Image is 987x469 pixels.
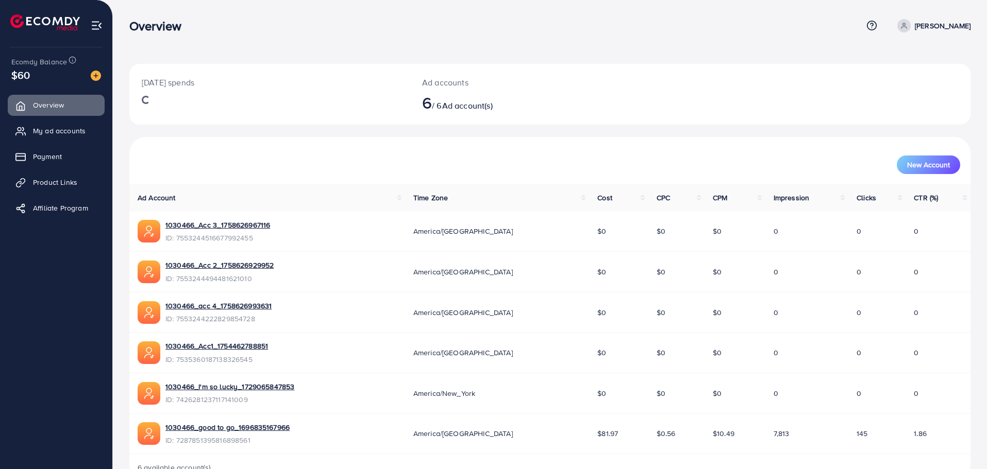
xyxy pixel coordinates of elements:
span: 0 [857,307,861,318]
a: 1030466_acc 4_1758626993631 [165,301,272,311]
span: America/[GEOGRAPHIC_DATA] [413,307,513,318]
a: 1030466_I'm so lucky_1729065847853 [165,381,294,392]
span: ID: 7553244222829854728 [165,314,272,324]
span: 0 [774,388,778,398]
span: 0 [914,226,918,236]
span: 0 [774,307,778,318]
img: ic-ads-acc.e4c84228.svg [138,341,160,364]
a: Affiliate Program [8,198,105,218]
span: 0 [914,348,918,358]
a: Product Links [8,172,105,193]
span: CPC [657,193,670,203]
span: Ad Account [138,193,176,203]
span: 7,813 [774,428,790,439]
span: America/[GEOGRAPHIC_DATA] [413,267,513,277]
span: Impression [774,193,810,203]
p: Ad accounts [422,76,608,89]
span: $0 [713,267,722,277]
h3: Overview [129,19,190,33]
span: $0 [657,348,665,358]
img: ic-ads-acc.e4c84228.svg [138,220,160,242]
a: 1030466_good to go_1696835167966 [165,422,290,432]
h2: / 6 [422,93,608,112]
span: ID: 7535360187138326545 [165,354,268,364]
p: [PERSON_NAME] [915,20,971,32]
span: Overview [33,100,64,110]
span: $0 [597,348,606,358]
span: ID: 7287851395816898561 [165,435,290,445]
span: 6 [422,91,432,114]
img: ic-ads-acc.e4c84228.svg [138,422,160,445]
span: 0 [914,388,918,398]
span: America/New_York [413,388,476,398]
img: logo [10,14,80,30]
a: Payment [8,146,105,167]
button: New Account [897,155,960,174]
span: My ad accounts [33,126,86,136]
span: Ecomdy Balance [11,57,67,67]
span: CTR (%) [914,193,938,203]
img: ic-ads-acc.e4c84228.svg [138,301,160,324]
span: America/[GEOGRAPHIC_DATA] [413,348,513,358]
span: 0 [914,307,918,318]
span: $0 [657,267,665,277]
img: ic-ads-acc.e4c84228.svg [138,382,160,405]
span: America/[GEOGRAPHIC_DATA] [413,226,513,236]
span: $0 [597,388,606,398]
span: $60 [11,67,30,82]
span: Product Links [33,177,77,187]
span: $0 [597,307,606,318]
p: [DATE] spends [142,76,397,89]
img: ic-ads-acc.e4c84228.svg [138,260,160,283]
span: Payment [33,151,62,162]
span: 0 [774,267,778,277]
span: $0 [657,388,665,398]
span: Affiliate Program [33,203,88,213]
span: $0 [597,267,606,277]
span: 0 [857,267,861,277]
span: $0 [713,307,722,318]
span: $0 [713,226,722,236]
a: Overview [8,95,105,115]
span: $0.56 [657,428,676,439]
span: 145 [857,428,867,439]
a: 1030466_Acc 3_1758626967116 [165,220,270,230]
span: ID: 7553244494481621010 [165,273,274,284]
span: $81.97 [597,428,618,439]
span: $0 [657,307,665,318]
span: Cost [597,193,612,203]
span: 0 [857,226,861,236]
span: 0 [857,348,861,358]
span: $10.49 [713,428,734,439]
span: $0 [713,388,722,398]
span: ID: 7553244516677992455 [165,233,270,243]
span: 0 [774,226,778,236]
span: 0 [914,267,918,277]
span: Ad account(s) [442,100,493,111]
span: 1.86 [914,428,927,439]
span: $0 [657,226,665,236]
a: 1030466_Acc1_1754462788851 [165,341,268,351]
span: Clicks [857,193,876,203]
span: America/[GEOGRAPHIC_DATA] [413,428,513,439]
a: 1030466_Acc 2_1758626929952 [165,260,274,270]
span: New Account [907,161,950,168]
span: $0 [597,226,606,236]
img: menu [91,20,103,31]
span: 0 [857,388,861,398]
a: My ad accounts [8,120,105,141]
span: ID: 7426281237117141009 [165,394,294,405]
span: 0 [774,348,778,358]
a: [PERSON_NAME] [893,19,971,32]
span: Time Zone [413,193,448,203]
span: $0 [713,348,722,358]
span: CPM [713,193,727,203]
img: image [91,71,101,81]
